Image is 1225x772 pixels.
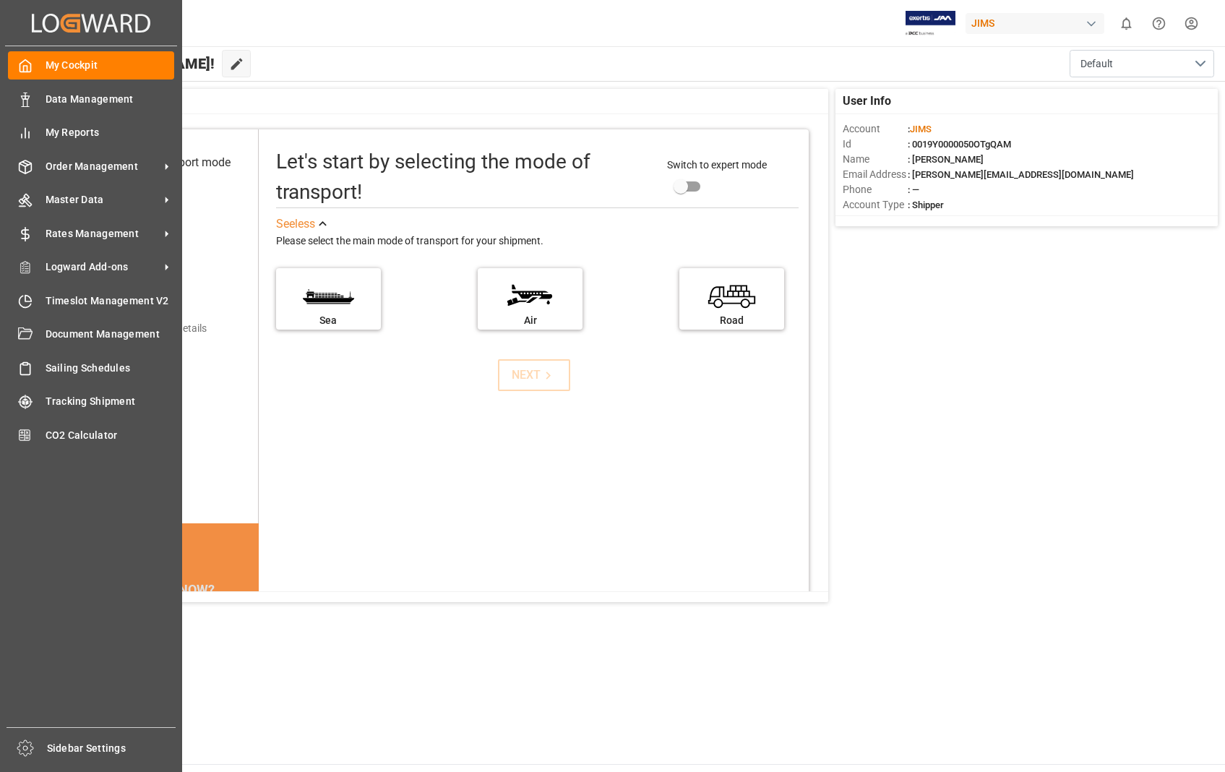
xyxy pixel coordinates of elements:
[498,359,570,391] button: NEXT
[46,159,160,174] span: Order Management
[46,428,175,443] span: CO2 Calculator
[966,9,1110,37] button: JIMS
[8,387,174,416] a: Tracking Shipment
[906,11,955,36] img: Exertis%20JAM%20-%20Email%20Logo.jpg_1722504956.jpg
[843,152,908,167] span: Name
[843,93,891,110] span: User Info
[46,361,175,376] span: Sailing Schedules
[8,353,174,382] a: Sailing Schedules
[908,154,984,165] span: : [PERSON_NAME]
[116,321,207,336] div: Add shipping details
[46,125,175,140] span: My Reports
[908,124,932,134] span: :
[46,92,175,107] span: Data Management
[843,167,908,182] span: Email Address
[8,119,174,147] a: My Reports
[1143,7,1175,40] button: Help Center
[46,226,160,241] span: Rates Management
[843,182,908,197] span: Phone
[843,121,908,137] span: Account
[8,421,174,449] a: CO2 Calculator
[1110,7,1143,40] button: show 0 new notifications
[1080,56,1113,72] span: Default
[8,320,174,348] a: Document Management
[8,286,174,314] a: Timeslot Management V2
[283,313,374,328] div: Sea
[1070,50,1214,77] button: open menu
[667,159,767,171] span: Switch to expert mode
[843,197,908,213] span: Account Type
[46,327,175,342] span: Document Management
[8,85,174,113] a: Data Management
[46,394,175,409] span: Tracking Shipment
[46,260,160,275] span: Logward Add-ons
[908,200,944,210] span: : Shipper
[512,366,556,384] div: NEXT
[687,313,777,328] div: Road
[966,13,1104,34] div: JIMS
[276,233,799,250] div: Please select the main mode of transport for your shipment.
[276,147,653,207] div: Let's start by selecting the mode of transport!
[46,192,160,207] span: Master Data
[910,124,932,134] span: JIMS
[47,741,176,756] span: Sidebar Settings
[276,215,315,233] div: See less
[908,139,1011,150] span: : 0019Y0000050OTgQAM
[485,313,575,328] div: Air
[908,184,919,195] span: : —
[46,58,175,73] span: My Cockpit
[46,293,175,309] span: Timeslot Management V2
[908,169,1134,180] span: : [PERSON_NAME][EMAIL_ADDRESS][DOMAIN_NAME]
[843,137,908,152] span: Id
[8,51,174,80] a: My Cockpit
